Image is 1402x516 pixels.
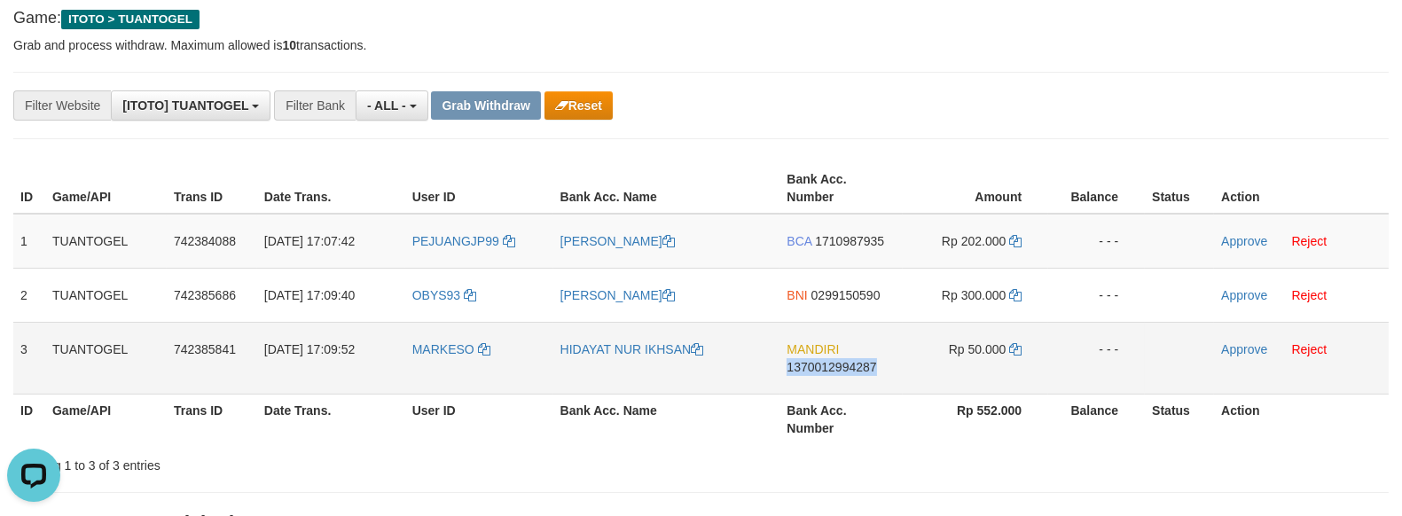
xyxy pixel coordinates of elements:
td: - - - [1048,214,1145,269]
div: Filter Website [13,90,111,121]
span: 742385841 [174,342,236,356]
button: Reset [544,91,613,120]
th: Game/API [45,163,167,214]
th: Bank Acc. Name [553,163,780,214]
span: - ALL - [367,98,406,113]
th: ID [13,163,45,214]
a: Approve [1221,288,1267,302]
th: Date Trans. [257,394,405,444]
button: Grab Withdraw [431,91,540,120]
th: Bank Acc. Name [553,394,780,444]
td: TUANTOGEL [45,214,167,269]
a: [PERSON_NAME] [560,288,675,302]
th: Status [1145,394,1214,444]
td: TUANTOGEL [45,268,167,322]
td: - - - [1048,322,1145,394]
a: MARKESO [412,342,490,356]
a: Copy 50000 to clipboard [1009,342,1022,356]
a: Reject [1292,234,1328,248]
span: [DATE] 17:07:42 [264,234,355,248]
span: Rp 202.000 [942,234,1006,248]
th: ID [13,394,45,444]
span: Copy 1370012994287 to clipboard [787,360,876,374]
a: Copy 300000 to clipboard [1009,288,1022,302]
th: Trans ID [167,163,257,214]
span: BCA [787,234,811,248]
span: ITOTO > TUANTOGEL [61,10,200,29]
span: [DATE] 17:09:52 [264,342,355,356]
h4: Game: [13,10,1389,27]
a: HIDAYAT NUR IKHSAN [560,342,704,356]
span: MANDIRI [787,342,839,356]
a: OBYS93 [412,288,476,302]
th: User ID [405,394,553,444]
strong: 10 [282,38,296,52]
th: Balance [1048,394,1145,444]
span: Rp 50.000 [949,342,1006,356]
span: Copy 1710987935 to clipboard [815,234,884,248]
p: Grab and process withdraw. Maximum allowed is transactions. [13,36,1389,54]
span: Copy 0299150590 to clipboard [811,288,881,302]
span: BNI [787,288,807,302]
span: 742384088 [174,234,236,248]
a: [PERSON_NAME] [560,234,675,248]
button: - ALL - [356,90,427,121]
td: 1 [13,214,45,269]
div: Showing 1 to 3 of 3 entries [13,450,571,474]
a: Reject [1292,342,1328,356]
th: Amount [903,163,1048,214]
span: [ITOTO] TUANTOGEL [122,98,248,113]
span: MARKESO [412,342,474,356]
span: Rp 300.000 [942,288,1006,302]
th: Balance [1048,163,1145,214]
th: Action [1214,394,1389,444]
a: Reject [1292,288,1328,302]
button: [ITOTO] TUANTOGEL [111,90,270,121]
span: 742385686 [174,288,236,302]
th: Bank Acc. Number [779,394,903,444]
th: Game/API [45,394,167,444]
th: Date Trans. [257,163,405,214]
span: [DATE] 17:09:40 [264,288,355,302]
td: TUANTOGEL [45,322,167,394]
div: Filter Bank [274,90,356,121]
td: - - - [1048,268,1145,322]
button: Open LiveChat chat widget [7,7,60,60]
a: Copy 202000 to clipboard [1009,234,1022,248]
td: 3 [13,322,45,394]
th: Bank Acc. Number [779,163,903,214]
th: Action [1214,163,1389,214]
span: PEJUANGJP99 [412,234,499,248]
a: Approve [1221,342,1267,356]
th: Rp 552.000 [903,394,1048,444]
td: 2 [13,268,45,322]
a: PEJUANGJP99 [412,234,515,248]
th: User ID [405,163,553,214]
a: Approve [1221,234,1267,248]
span: OBYS93 [412,288,460,302]
th: Trans ID [167,394,257,444]
th: Status [1145,163,1214,214]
